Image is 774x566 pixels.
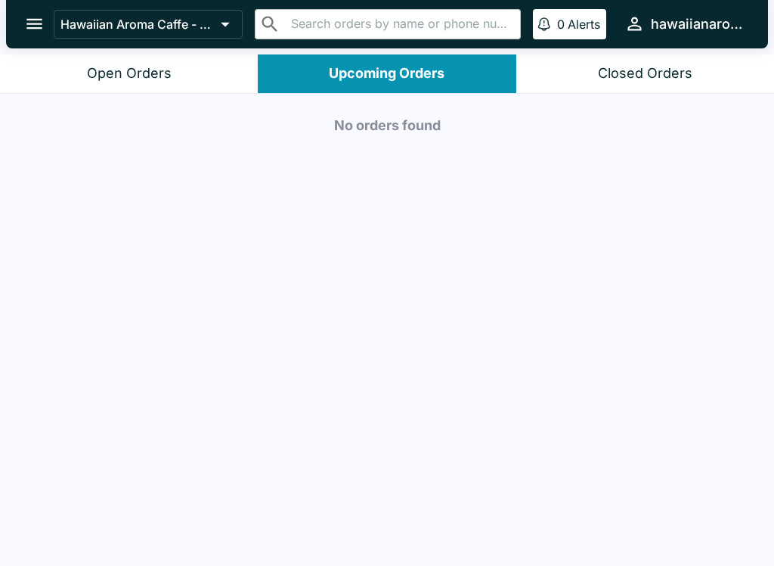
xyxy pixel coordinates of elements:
div: hawaiianaromacaffe [651,15,744,33]
input: Search orders by name or phone number [286,14,514,35]
div: Closed Orders [598,65,692,82]
div: Upcoming Orders [329,65,444,82]
p: Alerts [568,17,600,32]
p: 0 [557,17,565,32]
p: Hawaiian Aroma Caffe - Waikiki Beachcomber [60,17,215,32]
button: open drawer [15,5,54,43]
div: Open Orders [87,65,172,82]
button: hawaiianaromacaffe [618,8,750,40]
button: Hawaiian Aroma Caffe - Waikiki Beachcomber [54,10,243,39]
